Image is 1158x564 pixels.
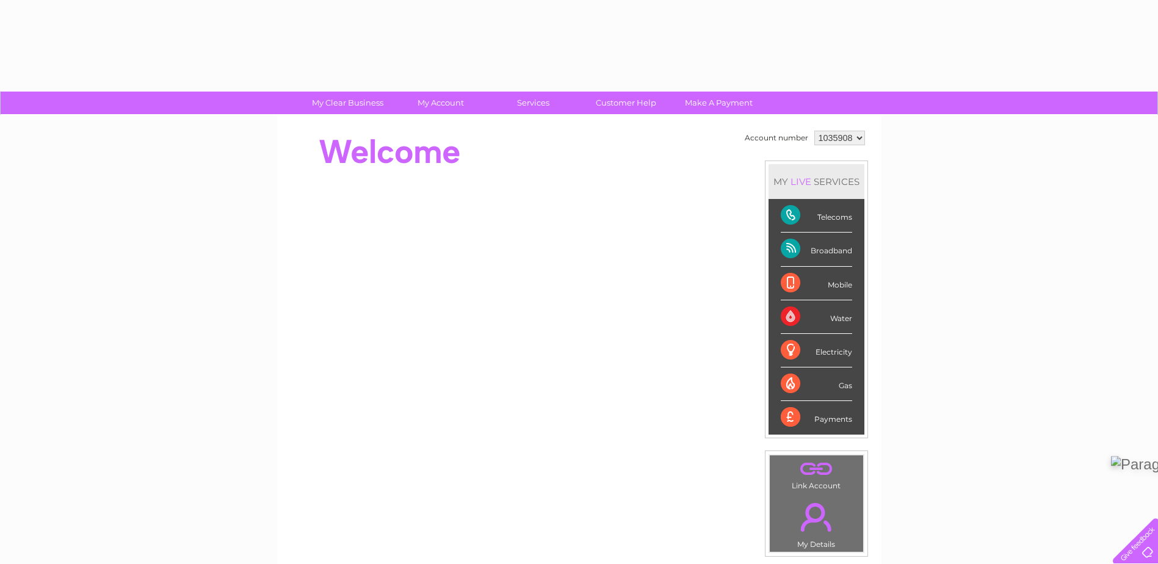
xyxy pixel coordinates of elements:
[781,199,852,233] div: Telecoms
[773,496,860,538] a: .
[297,92,398,114] a: My Clear Business
[576,92,676,114] a: Customer Help
[781,367,852,401] div: Gas
[390,92,491,114] a: My Account
[788,176,814,187] div: LIVE
[668,92,769,114] a: Make A Payment
[773,458,860,480] a: .
[483,92,584,114] a: Services
[781,233,852,266] div: Broadband
[769,455,864,493] td: Link Account
[781,401,852,434] div: Payments
[769,164,864,199] div: MY SERVICES
[781,300,852,334] div: Water
[742,128,811,148] td: Account number
[781,267,852,300] div: Mobile
[781,334,852,367] div: Electricity
[769,493,864,552] td: My Details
